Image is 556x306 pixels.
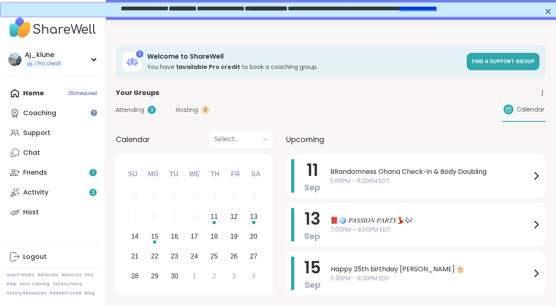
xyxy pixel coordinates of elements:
[146,247,164,265] div: Choose Monday, September 22nd, 2025
[307,159,318,182] span: 11
[225,247,243,265] div: Choose Friday, September 26th, 2025
[173,211,177,222] div: 9
[23,128,50,138] div: Support
[147,63,462,71] h3: You have to book a coaching group.
[304,182,320,193] span: Sep
[467,53,539,70] a: Find a support group
[205,267,223,285] div: Choose Thursday, October 2nd, 2025
[146,208,164,226] div: Not available Monday, September 8th, 2025
[62,272,81,278] a: About Us
[205,188,223,206] div: Not available Thursday, September 4th, 2025
[245,188,262,206] div: Not available Saturday, September 6th, 2025
[92,189,95,196] span: 2
[250,231,258,242] div: 20
[91,109,97,116] iframe: Spotlight
[225,228,243,246] div: Choose Friday, September 19th, 2025
[330,177,531,185] span: 5:00PM - 6:30PM EDT
[210,251,218,262] div: 25
[330,167,531,177] span: BRandomness Ohana Check-in & Body Doubling
[191,211,198,222] div: 10
[330,216,531,225] span: 📕🪩 𝑃𝐴𝑆𝑆𝐼𝑂𝑁 𝑃𝐴𝑅𝑇𝑌💃🎶
[286,134,324,145] span: Upcoming
[133,211,137,222] div: 7
[230,211,238,222] div: 12
[7,290,46,296] a: Safety Resources
[230,231,238,242] div: 19
[124,165,142,183] div: Su
[116,134,150,145] span: Calendar
[116,88,159,98] span: Your Groups
[151,231,158,242] div: 15
[25,50,62,59] div: Aj_klune
[126,188,144,206] div: Not available Sunday, August 31st, 2025
[23,109,56,118] div: Coaching
[7,281,17,287] a: Help
[131,251,138,262] div: 21
[166,208,184,226] div: Not available Tuesday, September 9th, 2025
[7,123,99,143] a: Support
[212,270,216,282] div: 2
[226,165,244,183] div: Fr
[245,267,262,285] div: Choose Saturday, October 4th, 2025
[7,183,99,202] a: Activity2
[186,267,203,285] div: Choose Wednesday, October 1st, 2025
[166,247,184,265] div: Choose Tuesday, September 23rd, 2025
[304,230,320,242] span: Sep
[151,251,158,262] div: 22
[225,267,243,285] div: Choose Friday, October 3rd, 2025
[8,53,21,66] img: Aj_klune
[7,202,99,222] a: Host
[193,270,196,282] div: 1
[305,279,321,291] span: Sep
[247,165,265,183] div: Sa
[304,256,321,279] span: 15
[146,267,164,285] div: Choose Monday, September 29th, 2025
[165,165,183,183] div: Tu
[205,208,223,226] div: Choose Thursday, September 11th, 2025
[232,270,236,282] div: 3
[191,251,198,262] div: 24
[126,208,144,226] div: Not available Sunday, September 7th, 2025
[126,267,144,285] div: Choose Sunday, September 28th, 2025
[186,188,203,206] div: Not available Wednesday, September 3rd, 2025
[126,247,144,265] div: Choose Sunday, September 21st, 2025
[7,13,99,42] img: ShareWell Nav Logo
[193,191,196,202] div: 3
[252,191,255,202] div: 6
[166,188,184,206] div: Not available Tuesday, September 2nd, 2025
[252,270,255,282] div: 4
[144,165,162,183] div: Mo
[176,63,240,71] b: 1 available Pro credit
[92,169,94,176] span: 1
[50,290,81,296] a: Redeem Code
[186,208,203,226] div: Not available Wednesday, September 10th, 2025
[232,191,236,202] div: 5
[148,106,156,114] div: 3
[331,264,531,274] span: Happy 25th birthday [PERSON_NAME] 🎂
[131,231,138,242] div: 14
[20,281,50,287] a: Host Training
[131,270,138,282] div: 28
[472,58,535,65] span: Find a support group
[23,148,40,157] div: Chat
[166,228,184,246] div: Choose Tuesday, September 16th, 2025
[35,60,61,67] span: 1 Pro credit
[23,168,47,177] div: Friends
[305,207,320,230] span: 13
[7,103,99,123] a: Coaching
[186,247,203,265] div: Choose Wednesday, September 24th, 2025
[191,231,198,242] div: 17
[7,143,99,163] a: Chat
[38,272,58,278] a: Referrals
[245,208,262,226] div: Choose Saturday, September 13th, 2025
[517,105,544,114] span: Calendar
[331,274,531,283] span: 5:30PM - 6:30PM EDT
[245,228,262,246] div: Choose Saturday, September 20th, 2025
[245,247,262,265] div: Choose Saturday, September 27th, 2025
[7,163,99,183] a: Friends1
[185,165,203,183] div: We
[171,231,178,242] div: 16
[131,191,138,202] div: 31
[225,188,243,206] div: Not available Friday, September 5th, 2025
[206,165,224,183] div: Th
